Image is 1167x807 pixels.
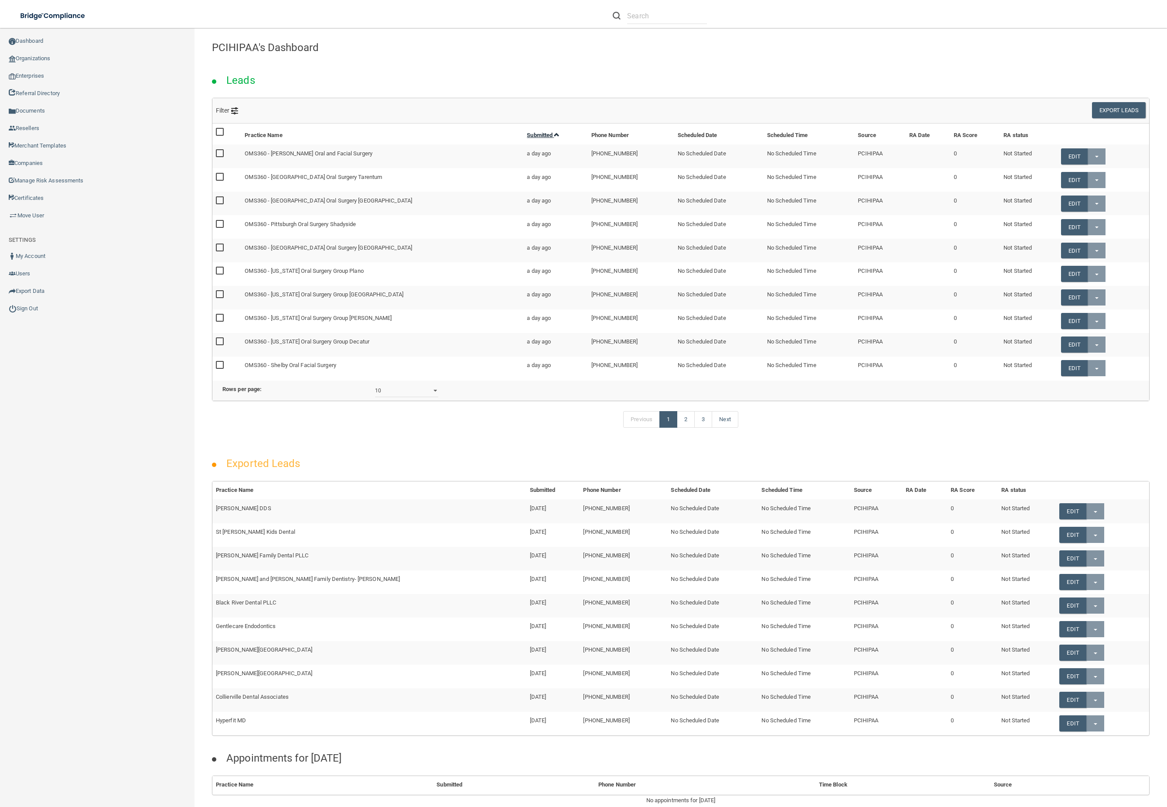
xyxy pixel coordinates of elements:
[674,286,764,309] td: No Scheduled Date
[212,712,526,735] td: Hyperfit MD
[588,239,674,262] td: [PHONE_NUMBER]
[998,665,1056,688] td: Not Started
[667,499,758,523] td: No Scheduled Date
[241,262,523,286] td: OMS360 - [US_STATE] Oral Surgery Group Plano
[854,192,906,215] td: PCIHIPAA
[231,107,238,114] img: icon-filter@2x.21656d0b.png
[947,570,998,594] td: 0
[1061,219,1088,235] a: Edit
[613,12,621,20] img: ic-search.3b580494.png
[816,776,990,794] th: Time Block
[947,547,998,570] td: 0
[241,215,523,239] td: OMS360 - Pittsburgh Oral Surgery Shadyside
[758,618,850,641] td: No Scheduled Time
[523,144,587,168] td: a day ago
[588,192,674,215] td: [PHONE_NUMBER]
[9,305,17,312] img: ic_power_dark.7ecde6b1.png
[523,262,587,286] td: a day ago
[241,239,523,262] td: OMS360 - [GEOGRAPHIC_DATA] Oral Surgery [GEOGRAPHIC_DATA]
[950,286,1000,309] td: 0
[9,73,16,79] img: enterprise.0d942306.png
[526,618,580,641] td: [DATE]
[764,144,854,168] td: No Scheduled Time
[580,594,667,618] td: [PHONE_NUMBER]
[850,618,903,641] td: PCIHIPAA
[758,712,850,735] td: No Scheduled Time
[854,333,906,357] td: PCIHIPAA
[998,594,1056,618] td: Not Started
[526,641,580,665] td: [DATE]
[216,107,238,114] span: Filter
[9,38,16,45] img: ic_dashboard_dark.d01f4a41.png
[580,499,667,523] td: [PHONE_NUMBER]
[523,215,587,239] td: a day ago
[588,168,674,192] td: [PHONE_NUMBER]
[674,124,764,144] th: Scheduled Date
[1059,715,1086,731] a: Edit
[212,547,526,570] td: [PERSON_NAME] Family Dental PLLC
[854,215,906,239] td: PCIHIPAA
[854,144,906,168] td: PCIHIPAA
[1061,289,1088,306] a: Edit
[1061,337,1088,353] a: Edit
[627,8,707,24] input: Search
[1061,243,1088,259] a: Edit
[950,168,1000,192] td: 0
[758,665,850,688] td: No Scheduled Time
[674,168,764,192] td: No Scheduled Date
[850,570,903,594] td: PCIHIPAA
[526,499,580,523] td: [DATE]
[764,215,854,239] td: No Scheduled Time
[526,594,580,618] td: [DATE]
[526,712,580,735] td: [DATE]
[523,168,587,192] td: a day ago
[854,124,906,144] th: Source
[758,547,850,570] td: No Scheduled Time
[212,665,526,688] td: [PERSON_NAME][GEOGRAPHIC_DATA]
[850,523,903,547] td: PCIHIPAA
[950,215,1000,239] td: 0
[241,192,523,215] td: OMS360 - [GEOGRAPHIC_DATA] Oral Surgery [GEOGRAPHIC_DATA]
[758,570,850,594] td: No Scheduled Time
[950,124,1000,144] th: RA Score
[1061,360,1088,376] a: Edit
[694,411,712,428] a: 3
[1061,148,1088,165] a: Edit
[854,309,906,333] td: PCIHIPAA
[854,168,906,192] td: PCIHIPAA
[523,239,587,262] td: a day ago
[580,688,667,712] td: [PHONE_NUMBER]
[1059,621,1086,637] a: Edit
[950,144,1000,168] td: 0
[212,481,526,499] th: Practice Name
[950,192,1000,215] td: 0
[950,262,1000,286] td: 0
[850,665,903,688] td: PCIHIPAA
[667,547,758,570] td: No Scheduled Date
[527,132,560,138] a: Submitted
[588,124,674,144] th: Phone Number
[588,215,674,239] td: [PHONE_NUMBER]
[9,55,16,62] img: organization-icon.f8decf85.png
[850,641,903,665] td: PCIHIPAA
[580,618,667,641] td: [PHONE_NUMBER]
[677,411,695,428] a: 2
[1061,196,1088,212] a: Edit
[950,309,1000,333] td: 0
[1000,239,1057,262] td: Not Started
[764,168,854,192] td: No Scheduled Time
[588,309,674,333] td: [PHONE_NUMBER]
[9,270,16,277] img: icon-users.e205127d.png
[998,570,1056,594] td: Not Started
[1059,692,1086,708] a: Edit
[9,211,17,220] img: briefcase.64adab9b.png
[850,481,903,499] th: Source
[212,523,526,547] td: St [PERSON_NAME] Kids Dental
[850,499,903,523] td: PCIHIPAA
[1059,598,1086,614] a: Edit
[212,499,526,523] td: [PERSON_NAME] DDS
[764,309,854,333] td: No Scheduled Time
[526,570,580,594] td: [DATE]
[674,357,764,380] td: No Scheduled Date
[998,618,1056,641] td: Not Started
